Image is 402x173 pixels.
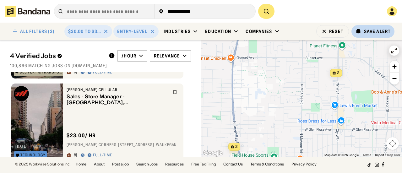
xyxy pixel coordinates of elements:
[291,162,317,166] a: Privacy Policy
[20,29,54,34] div: ALL FILTERS (3)
[191,162,216,166] a: Free Tax Filing
[235,144,238,149] span: 2
[250,162,284,166] a: Terms & Conditions
[375,153,400,157] a: Report a map error
[364,29,391,34] div: Save Alert
[76,162,86,166] a: Home
[112,162,129,166] a: Post a job
[203,149,223,157] a: Open this area in Google Maps (opens a new window)
[10,72,191,158] div: grid
[246,29,272,34] div: Companies
[324,153,359,157] span: Map data ©2025 Google
[10,52,104,60] div: 4 Verified Jobs
[117,29,147,34] div: Entry-Level
[15,162,71,166] div: © 2025 Workwise Solutions Inc.
[68,29,101,34] div: $20.00 to $30.00 / hour
[165,162,184,166] a: Resources
[337,70,340,76] span: 2
[386,137,399,150] button: Map camera controls
[94,162,105,166] a: About
[122,53,136,59] div: /hour
[136,162,158,166] a: Search Jobs
[164,29,191,34] div: Industries
[5,6,50,17] img: Bandana logotype
[362,153,371,157] a: Terms (opens in new tab)
[223,162,243,166] a: Contact Us
[154,53,180,59] div: Relevance
[329,29,344,34] div: Reset
[205,29,231,34] div: Education
[10,63,191,68] div: 100,866 matching jobs on [DOMAIN_NAME]
[203,149,223,157] img: Google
